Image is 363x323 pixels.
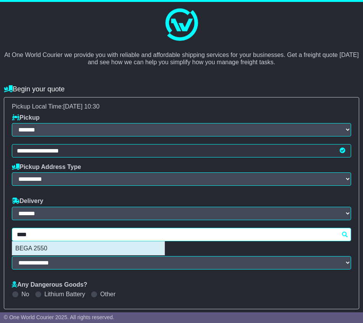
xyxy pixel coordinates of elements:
[12,242,164,255] div: BEGA 2550
[63,103,99,110] span: [DATE] 10:30
[21,291,29,298] label: No
[162,6,200,44] img: One World Courier Logo - great freight rates
[12,281,87,288] label: Any Dangerous Goods?
[4,44,359,66] p: At One World Courier we provide you with reliable and affordable shipping services for your busin...
[44,291,85,298] label: Lithium Battery
[100,291,116,298] label: Other
[12,114,39,121] label: Pickup
[4,314,114,320] span: © One World Courier 2025. All rights reserved.
[12,163,81,170] label: Pickup Address Type
[12,197,43,205] label: Delivery
[8,103,355,110] div: Pickup Local Time:
[4,85,359,93] h4: Begin your quote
